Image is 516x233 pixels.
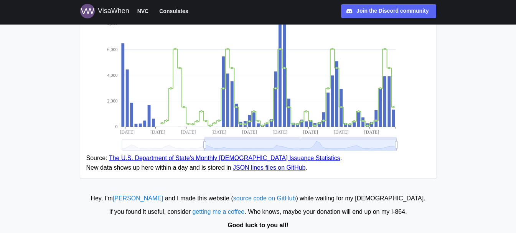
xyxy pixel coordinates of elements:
button: NVC [134,6,152,16]
text: [DATE] [150,129,165,135]
text: [DATE] [272,129,287,135]
text: [DATE] [364,129,379,135]
span: NVC [137,7,149,16]
a: Join the Discord community [341,4,436,18]
figcaption: Source: . New data shows up here within a day and is stored in . [86,154,430,173]
a: Logo for VisaWhen VisaWhen [80,4,129,18]
text: [DATE] [242,129,257,135]
text: [DATE] [181,129,196,135]
div: If you found it useful, consider . Who knows, maybe your donation will end up on my I‑864. [4,207,512,217]
text: [DATE] [120,129,135,135]
text: 4,000 [107,72,117,78]
a: getting me a coffee [192,208,244,215]
div: VisaWhen [98,6,129,17]
text: 2,000 [107,98,117,104]
span: Consulates [159,7,188,16]
text: [DATE] [211,129,226,135]
img: Logo for VisaWhen [80,4,95,18]
text: 6,000 [107,46,117,52]
text: 0 [115,124,117,129]
a: JSON lines files on GitHub [233,164,305,171]
div: Hey, I’m and I made this website ( ) while waiting for my [DEMOGRAPHIC_DATA]. [4,194,512,203]
a: source code on GitHub [233,195,296,202]
a: [PERSON_NAME] [113,195,163,202]
text: [DATE] [303,129,318,135]
div: Join the Discord community [356,7,429,15]
button: Consulates [156,6,191,16]
text: [DATE] [333,129,348,135]
div: Good luck to you all! [4,221,512,230]
a: The U.S. Department of State’s Monthly [DEMOGRAPHIC_DATA] Issuance Statistics [109,155,340,161]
